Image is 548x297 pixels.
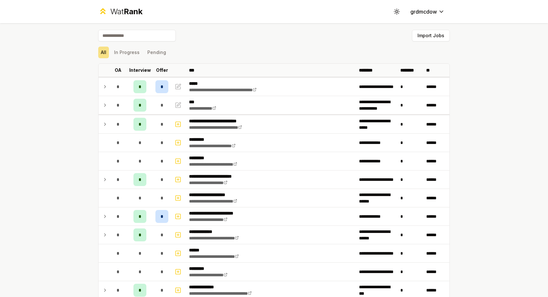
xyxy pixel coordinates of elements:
span: grdmcdow [410,8,437,16]
a: WatRank [98,6,142,17]
span: Rank [124,7,142,16]
button: In Progress [111,47,142,58]
button: Pending [145,47,169,58]
p: OA [115,67,121,73]
button: All [98,47,109,58]
button: Import Jobs [412,30,450,41]
p: Offer [156,67,168,73]
button: grdmcdow [405,6,450,17]
p: Interview [129,67,151,73]
div: Wat [110,6,142,17]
